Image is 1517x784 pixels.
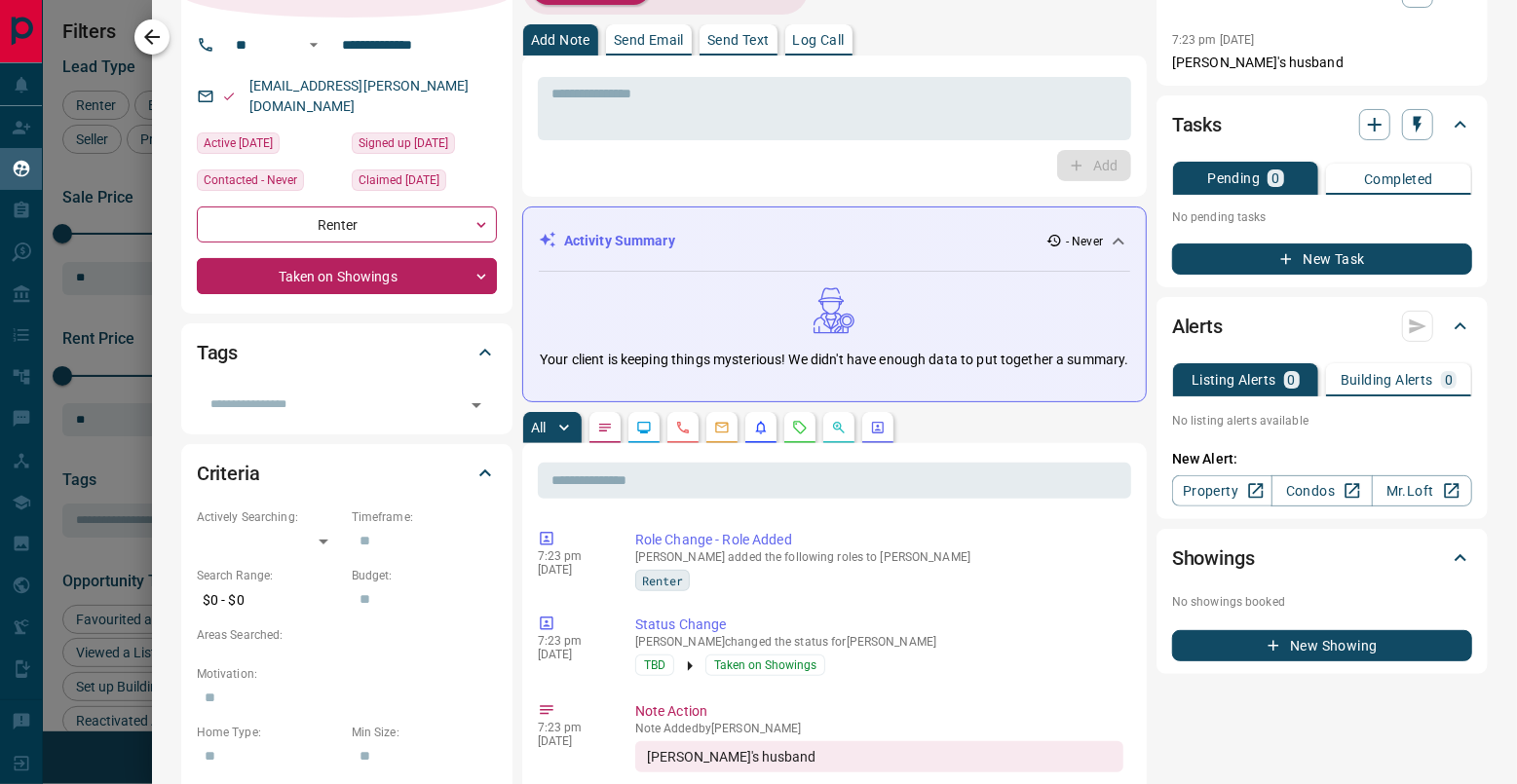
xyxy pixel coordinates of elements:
p: 7:23 pm [538,721,606,734]
p: Role Change - Role Added [635,530,1123,550]
p: - Never [1066,233,1103,250]
div: Showings [1172,535,1472,581]
div: [PERSON_NAME]'s husband [635,741,1123,772]
p: Pending [1207,171,1260,185]
p: 7:23 pm [DATE] [1172,33,1255,47]
p: [DATE] [538,734,606,748]
button: Open [302,33,325,56]
p: Areas Searched: [197,626,497,644]
div: Criteria [197,450,497,497]
p: [PERSON_NAME]'s husband [1172,53,1472,73]
div: Taken on Showings [197,258,497,294]
p: Actively Searching: [197,508,342,526]
p: Status Change [635,615,1123,635]
p: [DATE] [538,563,606,577]
p: Your client is keeping things mysterious! We didn't have enough data to put together a summary. [540,350,1128,370]
button: Open [463,392,490,419]
a: Property [1172,475,1272,506]
svg: Calls [675,420,691,435]
p: Send Text [707,33,770,47]
p: [DATE] [538,648,606,661]
p: 7:23 pm [538,634,606,648]
h2: Alerts [1172,311,1223,342]
svg: Lead Browsing Activity [636,420,652,435]
p: No showings booked [1172,593,1472,611]
p: Building Alerts [1341,373,1433,387]
p: 7:23 pm [538,549,606,563]
p: Add Note [531,33,590,47]
svg: Requests [792,420,808,435]
span: Renter [642,571,683,590]
p: Log Call [793,33,845,47]
div: Thu Oct 09 2025 [352,132,497,160]
h2: Showings [1172,542,1255,574]
p: Motivation: [197,665,497,683]
h2: Tags [197,337,238,368]
div: Activity Summary- Never [539,223,1130,259]
h2: Criteria [197,458,260,489]
p: [PERSON_NAME] added the following roles to [PERSON_NAME] [635,550,1123,564]
span: Contacted - Never [204,170,297,190]
div: Thu Oct 09 2025 [197,132,342,160]
button: New Showing [1172,630,1472,661]
div: Tags [197,329,497,376]
p: Min Size: [352,724,497,741]
div: Renter [197,206,497,243]
p: Budget: [352,567,497,584]
svg: Emails [714,420,730,435]
p: Search Range: [197,567,342,584]
p: Timeframe: [352,508,497,526]
div: Alerts [1172,303,1472,350]
p: Listing Alerts [1192,373,1276,387]
span: TBD [644,655,665,675]
p: Note Added by [PERSON_NAME] [635,722,1123,735]
svg: Notes [597,420,613,435]
svg: Opportunities [831,420,847,435]
p: [PERSON_NAME] changed the status for [PERSON_NAME] [635,635,1123,649]
p: $0 - $0 [197,584,342,616]
p: Home Type: [197,724,342,741]
p: All [531,421,547,434]
p: Note Action [635,701,1123,722]
p: 0 [1288,373,1296,387]
svg: Agent Actions [870,420,886,435]
p: No listing alerts available [1172,412,1472,429]
button: New Task [1172,243,1472,275]
a: [EMAIL_ADDRESS][PERSON_NAME][DOMAIN_NAME] [249,78,470,114]
h2: Tasks [1172,109,1222,140]
p: Send Email [614,33,684,47]
span: Active [DATE] [204,133,273,153]
p: New Alert: [1172,449,1472,469]
span: Taken on Showings [714,655,816,675]
p: No pending tasks [1172,203,1472,232]
span: Claimed [DATE] [359,170,439,190]
p: Completed [1364,172,1433,186]
a: Mr.Loft [1372,475,1472,506]
a: Condos [1271,475,1372,506]
p: 0 [1445,373,1453,387]
span: Signed up [DATE] [359,133,448,153]
p: Activity Summary [564,231,675,251]
svg: Email Valid [222,90,236,103]
div: Tasks [1172,101,1472,148]
div: Thu Oct 09 2025 [352,169,497,197]
p: 0 [1271,171,1279,185]
svg: Listing Alerts [753,420,769,435]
